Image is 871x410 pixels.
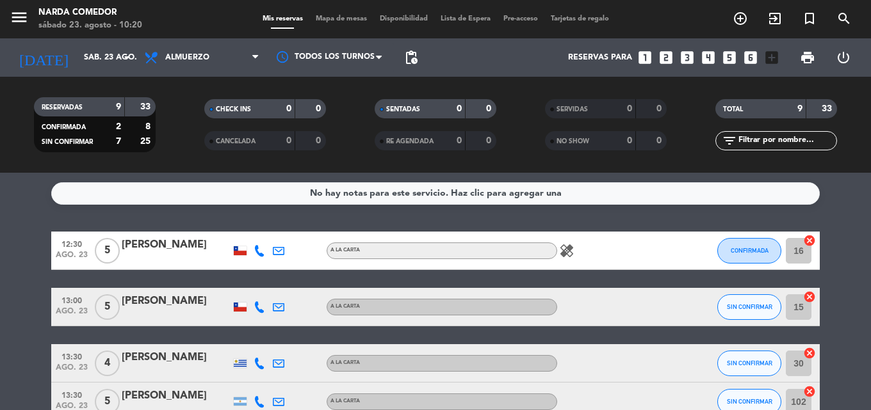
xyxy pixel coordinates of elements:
span: ago. 23 [56,307,88,322]
div: [PERSON_NAME] [122,293,231,310]
i: looks_one [637,49,653,66]
span: SERVIDAS [557,106,588,113]
span: Tarjetas de regalo [544,15,615,22]
span: SENTADAS [386,106,420,113]
span: 13:30 [56,387,88,402]
span: 12:30 [56,236,88,251]
span: A LA CARTA [330,304,360,309]
i: cancel [803,347,816,359]
span: Almuerzo [165,53,209,62]
strong: 0 [656,104,664,113]
span: Mapa de mesas [309,15,373,22]
button: CONFIRMADA [717,238,781,264]
strong: 0 [627,136,632,145]
div: [PERSON_NAME] [122,349,231,366]
i: add_circle_outline [733,11,748,26]
button: menu [10,8,29,31]
span: A LA CARTA [330,248,360,253]
strong: 33 [822,104,834,113]
span: Pre-acceso [497,15,544,22]
div: [PERSON_NAME] [122,388,231,404]
strong: 0 [457,104,462,113]
span: RESERVADAS [42,104,83,111]
i: filter_list [722,133,737,148]
span: CONFIRMADA [731,247,769,254]
strong: 0 [457,136,462,145]
span: ago. 23 [56,251,88,265]
span: SIN CONFIRMAR [727,359,772,367]
span: CONFIRMADA [42,124,86,130]
i: cancel [803,385,816,398]
i: arrow_drop_down [119,50,134,65]
i: looks_5 [721,49,738,66]
strong: 0 [656,136,664,145]
i: power_settings_new [836,50,851,65]
i: looks_4 [700,49,717,66]
span: 4 [95,351,120,376]
i: turned_in_not [802,11,817,26]
strong: 0 [286,104,291,113]
div: Narda Comedor [38,6,142,19]
span: TOTAL [723,106,743,113]
i: exit_to_app [767,11,783,26]
input: Filtrar por nombre... [737,134,836,148]
div: sábado 23. agosto - 10:20 [38,19,142,32]
i: cancel [803,234,816,247]
i: [DATE] [10,43,77,72]
span: CHECK INS [216,106,251,113]
span: ago. 23 [56,363,88,378]
span: A LA CARTA [330,398,360,404]
div: No hay notas para este servicio. Haz clic para agregar una [310,186,562,201]
span: 5 [95,238,120,264]
div: LOG OUT [826,38,861,77]
strong: 25 [140,137,153,146]
i: search [836,11,852,26]
strong: 0 [627,104,632,113]
strong: 0 [316,136,323,145]
span: SIN CONFIRMAR [42,139,93,145]
button: SIN CONFIRMAR [717,294,781,320]
span: Reservas para [568,53,632,62]
i: add_box [763,49,780,66]
i: menu [10,8,29,27]
span: Lista de Espera [434,15,497,22]
strong: 9 [797,104,802,113]
strong: 0 [316,104,323,113]
span: A LA CARTA [330,360,360,365]
span: 13:00 [56,292,88,307]
strong: 9 [116,102,121,111]
span: 13:30 [56,349,88,363]
span: Mis reservas [256,15,309,22]
span: 5 [95,294,120,320]
i: cancel [803,290,816,303]
div: [PERSON_NAME] [122,237,231,253]
strong: 0 [486,104,494,113]
span: NO SHOW [557,138,589,145]
span: CANCELADA [216,138,256,145]
span: RE AGENDADA [386,138,434,145]
strong: 0 [286,136,291,145]
strong: 33 [140,102,153,111]
i: healing [559,243,574,258]
strong: 8 [145,122,153,131]
i: looks_two [658,49,674,66]
span: pending_actions [403,50,419,65]
span: SIN CONFIRMAR [727,303,772,310]
button: SIN CONFIRMAR [717,351,781,376]
strong: 0 [486,136,494,145]
i: looks_6 [742,49,759,66]
span: Disponibilidad [373,15,434,22]
span: print [800,50,815,65]
i: looks_3 [679,49,696,66]
strong: 2 [116,122,121,131]
span: SIN CONFIRMAR [727,398,772,405]
strong: 7 [116,137,121,146]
